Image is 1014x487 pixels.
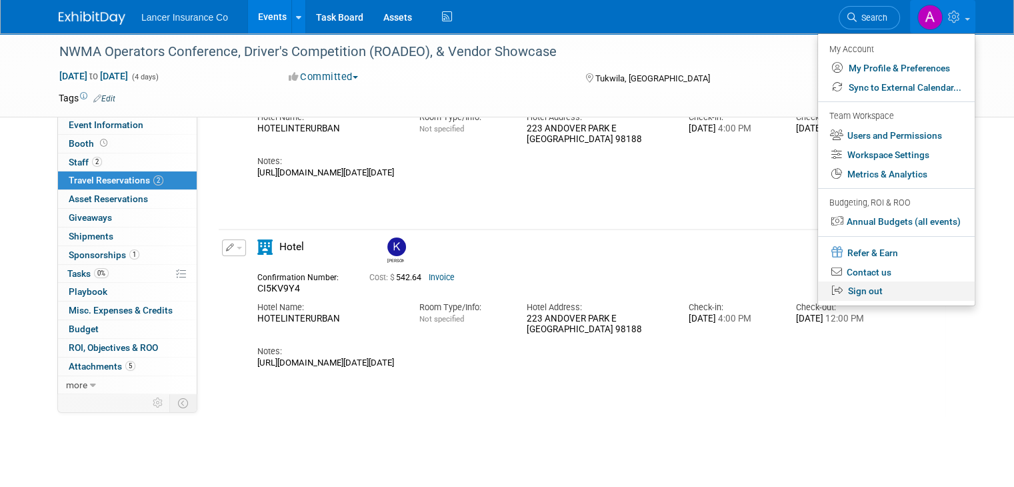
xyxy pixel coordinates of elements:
a: Giveaways [58,209,197,227]
a: Contact us [818,263,975,282]
span: Cost: $ [369,273,396,282]
a: Annual Budgets (all events) [818,212,975,231]
a: Sync to External Calendar... [818,78,975,97]
a: Staff2 [58,153,197,171]
span: 4:00 PM [716,123,751,133]
div: Confirmation Number: [257,269,349,283]
a: Asset Reservations [58,190,197,208]
td: Personalize Event Tab Strip [147,394,170,412]
div: [DATE] [796,123,884,135]
button: Committed [284,70,363,84]
a: Event Information [58,116,197,134]
span: Shipments [69,231,113,241]
a: Shipments [58,227,197,246]
div: Room Type/Info: [419,302,507,314]
div: [DATE] [689,314,777,325]
a: Search [839,6,900,29]
a: Sponsorships1 [58,246,197,264]
span: Booth [69,138,110,149]
a: ROI, Objectives & ROO [58,339,197,357]
div: Event Format [809,69,939,89]
span: Hotel [279,241,304,253]
a: Misc. Expenses & Credits [58,302,197,320]
span: [DATE] [DATE] [59,70,129,82]
span: Booth not reserved yet [97,138,110,148]
span: to [87,71,100,81]
div: 223 ANDOVER PARK E [GEOGRAPHIC_DATA] 98188 [527,123,668,146]
span: Giveaways [69,212,112,223]
span: more [66,380,87,390]
div: Kimberlee Bissegger [387,256,404,264]
a: Workspace Settings [818,145,975,165]
span: 542.64 [369,273,427,282]
div: [URL][DOMAIN_NAME][DATE][DATE] [257,167,884,222]
a: Sign out [818,282,975,301]
div: Check-in: [689,302,777,314]
div: Kimberlee Bissegger [384,237,407,264]
a: Budget [58,320,197,338]
a: Users and Permissions [818,126,975,145]
span: Search [857,13,887,23]
span: Attachments [69,361,135,372]
span: 2 [153,175,163,185]
span: Budget [69,324,99,334]
td: Toggle Event Tabs [170,394,197,412]
a: Travel Reservations2 [58,171,197,189]
span: 2 [92,157,102,167]
span: Tukwila, [GEOGRAPHIC_DATA] [595,73,710,83]
div: HOTELINTERURBAN [257,123,399,135]
span: 12:00 PM [823,314,864,324]
span: Tasks [67,268,109,279]
a: more [58,376,197,394]
div: Notes: [257,155,884,167]
a: Metrics & Analytics [818,165,975,184]
a: My Profile & Preferences [818,59,975,78]
a: Edit [93,94,115,103]
span: Staff [69,157,102,167]
div: [DATE] [689,123,777,135]
span: 1 [129,250,139,260]
span: Not specified [419,314,463,324]
div: HOTELINTERURBAN [257,314,399,325]
span: CI5KV9Y4 [257,283,300,294]
a: Tasks0% [58,265,197,283]
span: Misc. Expenses & Credits [69,305,173,316]
span: ROI, Objectives & ROO [69,342,158,353]
span: Asset Reservations [69,193,148,204]
div: Notes: [257,346,884,358]
i: Hotel [257,239,273,255]
span: 5 [125,361,135,371]
img: Ann Barron [917,5,943,30]
span: (4 days) [131,73,159,81]
div: 223 ANDOVER PARK E [GEOGRAPHIC_DATA] 98188 [527,314,668,336]
div: Team Workspace [829,109,961,124]
a: Playbook [58,283,197,301]
td: Tags [59,91,115,105]
span: Playbook [69,286,107,297]
img: ExhibitDay [59,11,125,25]
span: Travel Reservations [69,175,163,185]
div: My Account [829,41,961,57]
div: Hotel Name: [257,302,399,314]
span: Lancer Insurance Co [141,12,228,23]
span: 4:00 PM [716,314,751,324]
span: 0% [94,268,109,278]
img: Kimberlee Bissegger [387,237,406,256]
div: Hotel Address: [527,302,668,314]
a: Booth [58,135,197,153]
span: Event Information [69,119,143,130]
div: NWMA Operators Conference, Driver's Competition (ROADEO), & Vendor Showcase [55,40,864,64]
div: [URL][DOMAIN_NAME][DATE][DATE] [257,358,884,412]
div: Budgeting, ROI & ROO [829,196,961,210]
a: Refer & Earn [818,242,975,263]
span: Sponsorships [69,250,139,260]
a: Attachments5 [58,358,197,376]
div: Check-out: [796,302,884,314]
a: Invoice [429,273,455,282]
div: [DATE] [796,314,884,325]
span: Not specified [419,124,463,133]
